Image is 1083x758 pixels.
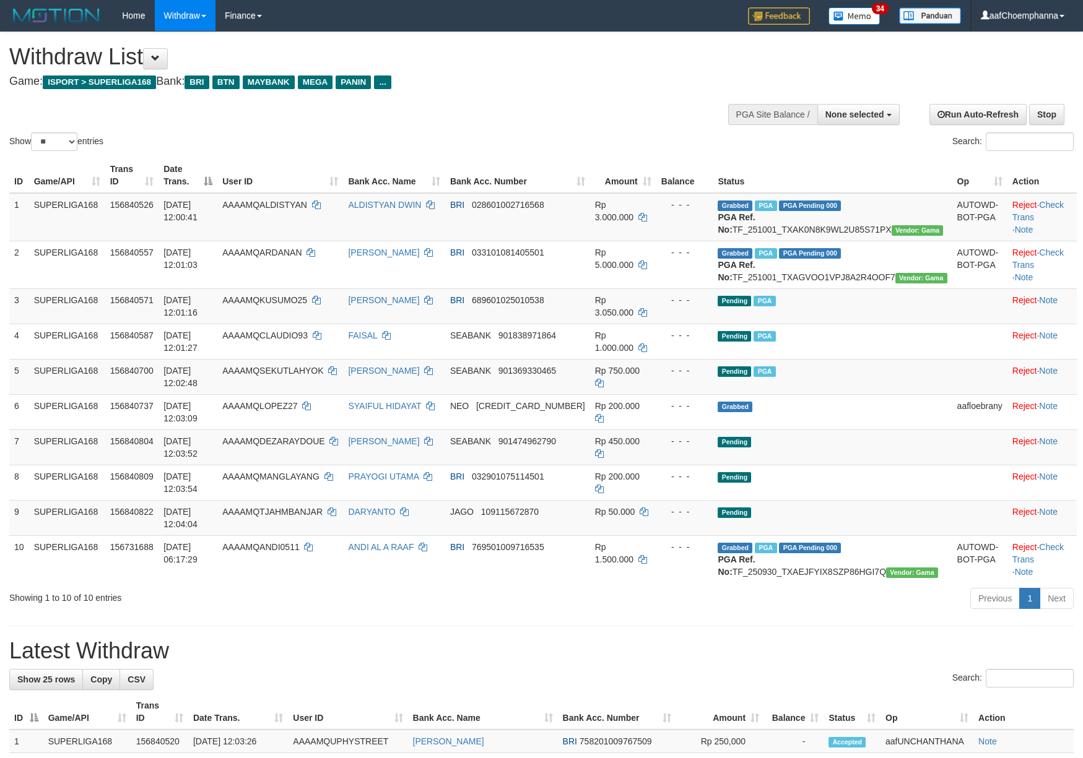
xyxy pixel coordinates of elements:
th: Bank Acc. Number: activate to sort column ascending [558,694,677,730]
span: BRI [450,542,464,552]
a: PRAYOGI UTAMA [348,472,419,481]
td: SUPERLIGA168 [29,324,105,359]
th: User ID: activate to sort column ascending [217,158,343,193]
th: User ID: activate to sort column ascending [288,694,407,730]
a: Check Trans [1012,248,1064,270]
span: Grabbed [718,200,752,211]
span: Pending [718,472,751,483]
span: Rp 3.050.000 [595,295,633,317]
td: TF_251001_TXAK0N8K9WL2U85S71PX [713,193,952,241]
td: · [1007,429,1077,465]
span: Rp 1.000.000 [595,330,633,353]
img: panduan.png [899,7,961,24]
span: JAGO [450,507,474,517]
span: [DATE] 12:03:54 [163,472,198,494]
td: - [764,730,824,753]
span: BTN [212,75,240,89]
span: 156840804 [110,436,154,446]
td: AUTOWD-BOT-PGA [952,535,1007,583]
th: Op: activate to sort column ascending [952,158,1007,193]
div: - - - [661,470,708,483]
b: PGA Ref. No: [718,212,755,235]
td: 5 [9,359,29,394]
span: BRI [450,472,464,481]
th: Date Trans.: activate to sort column ascending [188,694,288,730]
td: 4 [9,324,29,359]
label: Show entries [9,132,103,151]
span: AAAAMQCLAUDIO93 [222,330,308,340]
span: Rp 750.000 [595,366,640,376]
span: Copy 901838971864 to clipboard [498,330,556,340]
a: Reject [1012,542,1037,552]
td: TF_250930_TXAEJFYIX8SZP86HGI7Q [713,535,952,583]
button: None selected [817,104,900,125]
span: [DATE] 12:03:09 [163,401,198,423]
td: SUPERLIGA168 [29,535,105,583]
a: Note [1039,507,1058,517]
span: NEO [450,401,469,411]
span: Copy 033101081405501 to clipboard [472,248,544,257]
td: 6 [9,394,29,429]
span: BRI [185,75,209,89]
span: Rp 1.500.000 [595,542,633,564]
th: Trans ID: activate to sort column ascending [131,694,188,730]
span: [DATE] 12:03:52 [163,436,198,459]
span: Pending [718,366,751,377]
td: SUPERLIGA168 [29,359,105,394]
td: 1 [9,730,43,753]
a: Copy [82,669,120,690]
td: SUPERLIGA168 [29,465,105,500]
span: AAAAMQTJAHMBANJAR [222,507,323,517]
td: · [1007,359,1077,394]
span: BRI [450,200,464,210]
td: SUPERLIGA168 [29,241,105,288]
td: 8 [9,465,29,500]
div: - - - [661,246,708,259]
input: Search: [986,669,1074,687]
a: Note [1015,567,1033,577]
a: 1 [1019,588,1040,609]
span: Copy 109115672870 to clipboard [481,507,539,517]
a: Show 25 rows [9,669,83,690]
span: Copy 689601025010538 to clipboard [472,295,544,305]
img: Button%20Memo.svg [829,7,881,25]
span: Pending [718,331,751,342]
span: Rp 50.000 [595,507,635,517]
a: FAISAL [348,330,377,340]
a: Note [1015,272,1033,282]
td: 156840520 [131,730,188,753]
span: Pending [718,437,751,447]
a: Note [1039,401,1058,411]
span: Pending [718,507,751,518]
span: Copy 901474962790 to clipboard [498,436,556,446]
th: Action [1007,158,1077,193]
a: Note [978,736,997,746]
td: 2 [9,241,29,288]
span: Marked by aafsengchandara [754,331,775,342]
span: AAAAMQALDISTYAN [222,200,307,210]
td: TF_251001_TXAGVOO1VPJ8A2R4OOF7 [713,241,952,288]
span: AAAAMQKUSUMO25 [222,295,307,305]
span: Copy 032901075114501 to clipboard [472,472,544,481]
td: · · [1007,193,1077,241]
span: AAAAMQMANGLAYANG [222,472,320,481]
b: PGA Ref. No: [718,554,755,577]
span: Grabbed [718,543,752,553]
div: PGA Site Balance / [728,104,817,125]
div: Showing 1 to 10 of 10 entries [9,587,442,604]
span: 156840737 [110,401,154,411]
span: [DATE] 12:04:04 [163,507,198,529]
span: Copy 758201009767509 to clipboard [580,736,652,746]
label: Search: [952,669,1074,687]
td: 3 [9,288,29,324]
span: PANIN [336,75,371,89]
a: Previous [970,588,1020,609]
td: AAAAMQUPHYSTREET [288,730,407,753]
span: SEABANK [450,330,491,340]
td: SUPERLIGA168 [29,500,105,535]
div: - - - [661,329,708,342]
span: Pending [718,296,751,306]
th: Date Trans.: activate to sort column descending [159,158,217,193]
span: [DATE] 12:02:48 [163,366,198,388]
span: BRI [450,248,464,257]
